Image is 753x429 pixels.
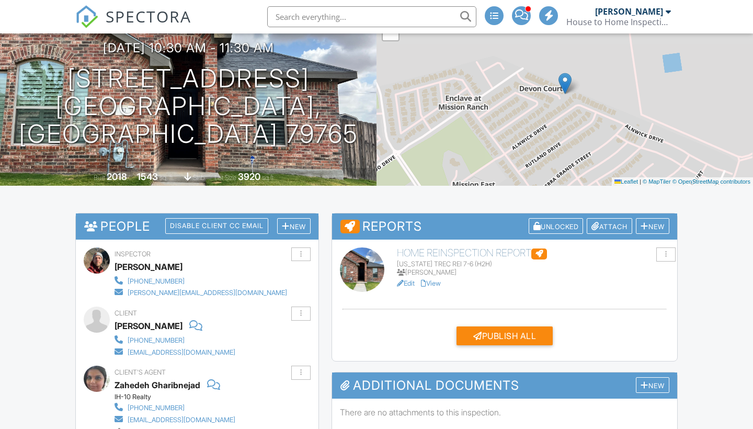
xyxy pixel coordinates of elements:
span: SPECTORA [106,5,191,27]
a: Home Reinspection Report [US_STATE] TREC REI 7-6 (H2H) [PERSON_NAME] [397,247,669,277]
div: House to Home Inspection Services PLLC [566,17,671,27]
a: [PHONE_NUMBER] [115,334,235,345]
a: [PHONE_NUMBER] [115,401,235,413]
a: [EMAIL_ADDRESS][DOMAIN_NAME] [115,413,235,425]
span: | [640,178,641,185]
div: Disable Client CC Email [165,218,268,234]
div: [US_STATE] TREC REI 7-6 (H2H) [397,260,669,268]
span: Inspector [115,250,151,258]
span: Lot Size [214,174,236,182]
a: © MapTiler [643,178,671,185]
div: [PHONE_NUMBER]‬ [128,277,185,286]
span: Client [115,309,137,317]
div: [PHONE_NUMBER] [128,404,185,412]
a: [PERSON_NAME][EMAIL_ADDRESS][DOMAIN_NAME] [115,286,287,298]
div: [PERSON_NAME] [115,318,182,334]
a: © OpenStreetMap contributors [672,178,750,185]
input: Search everything... [267,6,476,27]
div: New [636,218,669,234]
div: IH-10 Realty [115,393,244,401]
div: 1543 [137,171,158,182]
div: 3920 [238,171,260,182]
p: There are no attachments to this inspection. [340,407,669,418]
div: New [636,377,669,393]
div: Unlocked [529,218,584,234]
div: 2018 [107,171,127,182]
img: The Best Home Inspection Software - Spectora [75,5,98,28]
a: [PHONE_NUMBER]‬ [115,275,287,286]
div: [EMAIL_ADDRESS][DOMAIN_NAME] [128,416,235,424]
a: [EMAIL_ADDRESS][DOMAIN_NAME] [115,346,235,357]
h3: People [76,213,318,239]
h6: Home Reinspection Report [397,247,669,259]
span: slab [193,174,204,182]
img: Marker [558,73,572,94]
div: [PHONE_NUMBER] [128,336,185,345]
a: Edit [397,279,415,287]
a: Leaflet [614,178,638,185]
div: [PERSON_NAME][EMAIL_ADDRESS][DOMAIN_NAME] [128,289,287,297]
h3: Reports [332,213,677,240]
span: Built [94,174,105,182]
a: SPECTORA [75,14,191,36]
span: Client's Agent [115,368,166,376]
div: [PERSON_NAME] [115,259,182,275]
div: [EMAIL_ADDRESS][DOMAIN_NAME] [128,348,235,357]
div: [PERSON_NAME] [595,6,663,17]
div: Attach [587,218,632,234]
h3: [DATE] 10:30 am - 11:30 am [103,41,274,55]
div: Publish All [457,326,553,345]
h3: Additional Documents [332,372,677,398]
span: sq.ft. [262,174,275,182]
div: Zahedeh Gharibnejad [115,377,200,393]
span: sq. ft. [159,174,174,182]
a: View [421,279,441,287]
div: New [277,218,311,234]
h1: [STREET_ADDRESS] [GEOGRAPHIC_DATA], [GEOGRAPHIC_DATA] 79765 [17,65,360,148]
div: [PERSON_NAME] [397,268,669,277]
